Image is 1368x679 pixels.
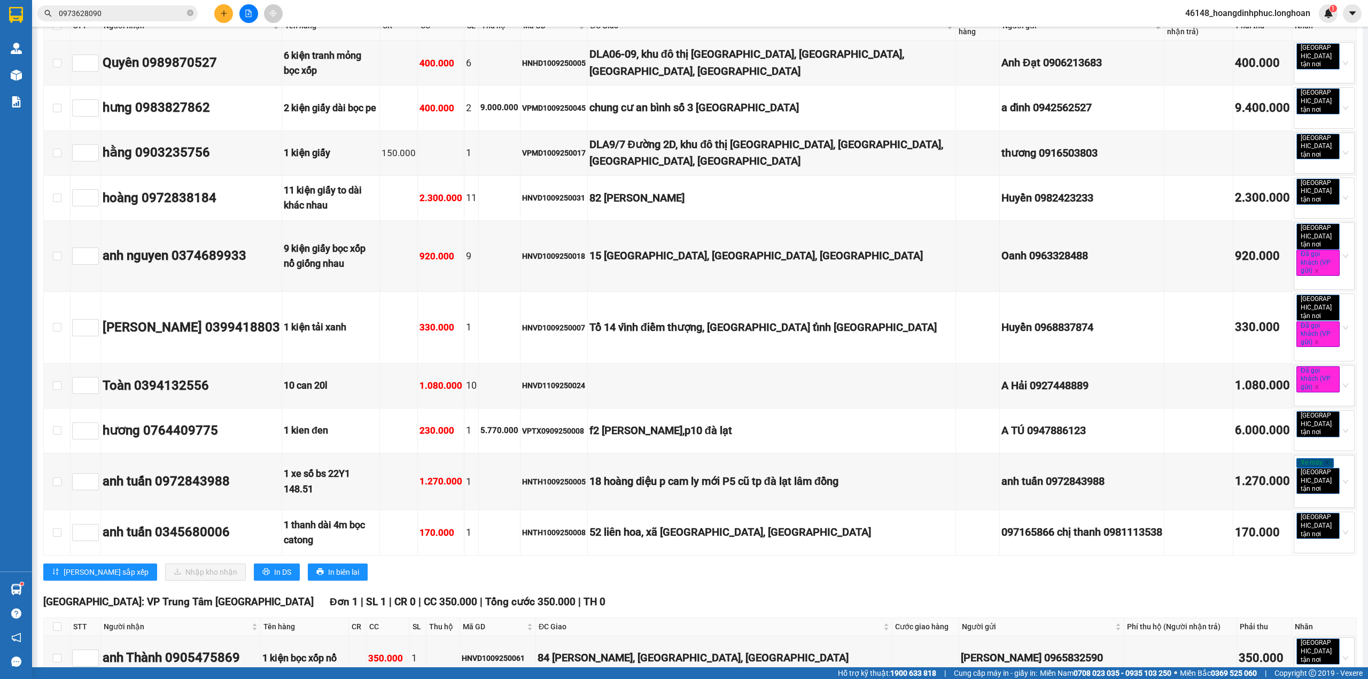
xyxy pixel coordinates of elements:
[1296,88,1340,114] span: [GEOGRAPHIC_DATA] tận nơi
[584,596,605,608] span: TH 0
[19,30,226,38] strong: (Công Ty TNHH Chuyển Phát Nhanh Bảo An - MST: 0109597835)
[589,319,954,336] div: Tổ 14 vĩnh điềm thượng, [GEOGRAPHIC_DATA] tỉnh [GEOGRAPHIC_DATA]
[480,102,518,114] div: 9.000.000
[262,651,347,666] div: 1 kiện bọc xốp nổ
[284,518,378,548] div: 1 thanh dài 4m bọc catong
[520,86,588,130] td: VPMD1009250045
[274,566,291,578] span: In DS
[103,318,280,338] div: [PERSON_NAME] 0399418803
[1074,669,1171,677] strong: 0708 023 035 - 0935 103 250
[1001,377,1162,394] div: A Hải 0927448889
[419,320,462,335] div: 330.000
[361,596,363,608] span: |
[520,408,588,453] td: VPTX0909250008
[1001,473,1162,490] div: anh tuấn 0972843988
[284,423,378,438] div: 1 kien đen
[954,667,1037,679] span: Cung cấp máy in - giấy in:
[589,524,954,541] div: 52 liên hoa, xã [GEOGRAPHIC_DATA], [GEOGRAPHIC_DATA]
[1180,667,1257,679] span: Miền Bắc
[418,596,421,608] span: |
[367,618,410,636] th: CC
[1296,134,1340,160] span: [GEOGRAPHIC_DATA] tận nơi
[578,596,581,608] span: |
[892,618,960,636] th: Cước giao hàng
[520,176,588,221] td: HNVD1009250031
[589,190,954,206] div: 82 [PERSON_NAME]
[424,596,477,608] span: CC 350.000
[589,248,954,264] div: 15 [GEOGRAPHIC_DATA], [GEOGRAPHIC_DATA], [GEOGRAPHIC_DATA]
[1174,671,1177,675] span: ⚪️
[466,190,477,205] div: 11
[1235,54,1290,73] div: 400.000
[389,596,392,608] span: |
[103,522,280,543] div: anh tuấn 0345680006
[349,618,367,636] th: CR
[419,101,462,115] div: 400.000
[1323,107,1328,112] span: close
[52,568,59,576] span: sort-ascending
[410,618,426,636] th: SL
[520,364,588,408] td: HNVD1109250024
[466,56,477,71] div: 6
[1040,667,1171,679] span: Miền Nam
[11,657,21,667] span: message
[419,379,462,393] div: 1.080.000
[11,43,22,54] img: warehouse-icon
[522,102,586,114] div: VPMD1009250045
[264,4,283,23] button: aim
[245,10,252,17] span: file-add
[462,652,534,664] div: HNVD1009250061
[419,56,462,71] div: 400.000
[1124,618,1237,636] th: Phí thu hộ (Người nhận trả)
[1323,531,1328,537] span: close
[1323,197,1328,202] span: close
[1001,248,1162,264] div: Oanh 0963328488
[1296,250,1340,276] span: Đã gọi khách (VP gửi)
[1001,319,1162,336] div: Huyền 0968837874
[11,632,21,643] span: notification
[1296,179,1340,205] span: [GEOGRAPHIC_DATA] tận nơi
[1296,468,1340,494] span: [GEOGRAPHIC_DATA] tận nơi
[104,621,250,632] span: Người nhận
[11,96,22,107] img: solution-icon
[103,376,280,396] div: Toàn 0394132556
[522,476,586,488] div: HNTH1009250005
[368,651,408,666] div: 350.000
[466,525,477,540] div: 1
[1324,460,1330,465] span: close
[466,423,477,438] div: 1
[1295,621,1354,632] div: Nhãn
[480,596,483,608] span: |
[1324,9,1333,18] img: icon-new-feature
[22,16,223,27] strong: BIÊN NHẬN VẬN CHUYỂN BẢO AN EXPRESS
[1001,524,1162,541] div: 097165866 chị thanh 0981113538
[1323,657,1328,662] span: close
[366,596,386,608] span: SL 1
[890,669,936,677] strong: 1900 633 818
[328,566,359,578] span: In biên lai
[284,320,378,335] div: 1 kiện tải xanh
[522,192,586,204] div: HNVD1009250031
[220,10,228,17] span: plus
[485,596,576,608] span: Tổng cước 350.000
[1296,513,1340,539] span: [GEOGRAPHIC_DATA] tận nơi
[589,473,954,490] div: 18 hoàng diệu p cam ly mới P5 cũ tp đà lạt lâm đồng
[520,510,588,555] td: HNTH1009250008
[466,378,477,393] div: 10
[103,188,280,209] div: hoàng 0972838184
[419,249,462,264] div: 920.000
[103,53,280,73] div: Quyên 0989870527
[239,4,258,23] button: file-add
[1331,5,1335,12] span: 1
[538,650,890,666] div: 84 [PERSON_NAME], [GEOGRAPHIC_DATA], [GEOGRAPHIC_DATA]
[1177,6,1319,20] span: 46148_hoangdinhphuc.longhoan
[1314,384,1319,390] span: close
[1296,43,1340,70] span: [GEOGRAPHIC_DATA] tận nơi
[589,46,954,80] div: DLA06-09, khu đô thị [GEOGRAPHIC_DATA], [GEOGRAPHIC_DATA], [GEOGRAPHIC_DATA], [GEOGRAPHIC_DATA]
[1235,376,1290,395] div: 1.080.000
[419,526,462,540] div: 170.000
[1235,523,1290,542] div: 170.000
[59,7,185,19] input: Tìm tên, số ĐT hoặc mã đơn
[214,4,233,23] button: plus
[64,566,149,578] span: [PERSON_NAME] sắp xếp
